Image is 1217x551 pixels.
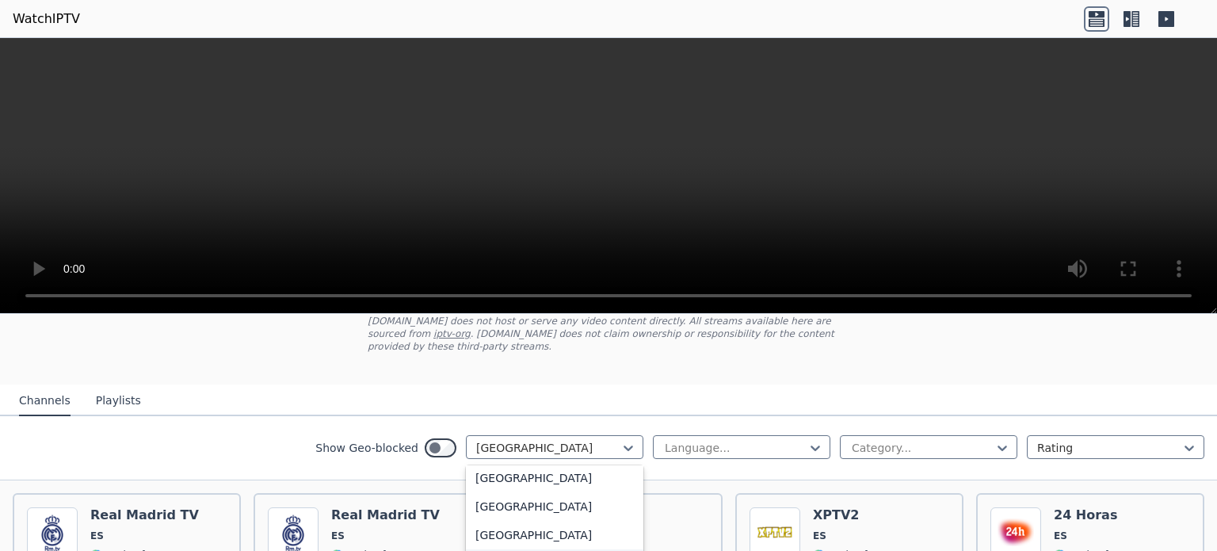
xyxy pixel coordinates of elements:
[1054,530,1067,542] span: ES
[315,440,418,456] label: Show Geo-blocked
[813,530,826,542] span: ES
[466,521,643,549] div: [GEOGRAPHIC_DATA]
[466,464,643,492] div: [GEOGRAPHIC_DATA]
[19,386,71,416] button: Channels
[1054,507,1124,523] h6: 24 Horas
[331,530,345,542] span: ES
[90,507,199,523] h6: Real Madrid TV
[368,315,849,353] p: [DOMAIN_NAME] does not host or serve any video content directly. All streams available here are s...
[90,530,104,542] span: ES
[96,386,141,416] button: Playlists
[433,328,471,339] a: iptv-org
[331,507,440,523] h6: Real Madrid TV
[466,492,643,521] div: [GEOGRAPHIC_DATA]
[13,10,80,29] a: WatchIPTV
[813,507,883,523] h6: XPTV2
